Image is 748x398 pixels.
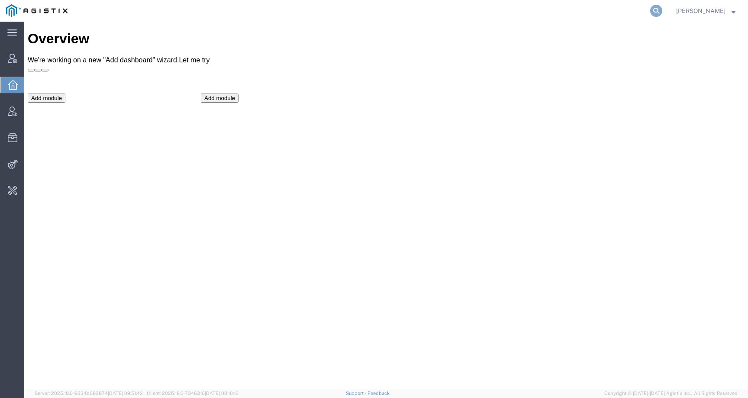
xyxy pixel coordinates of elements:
button: Add module [177,72,214,81]
span: [DATE] 08:10:16 [205,391,239,396]
img: logo [6,4,68,17]
span: Server: 2025.18.0-9334b682874 [35,391,143,396]
button: Add module [3,72,41,81]
a: Support [346,391,368,396]
iframe: FS Legacy Container [24,22,748,389]
a: Let me try [155,35,185,42]
button: [PERSON_NAME] [676,6,736,16]
a: Feedback [368,391,390,396]
span: Copyright © [DATE]-[DATE] Agistix Inc., All Rights Reserved [604,390,738,397]
span: [DATE] 09:51:42 [108,391,143,396]
span: Kate Petrenko [676,6,725,16]
span: Client: 2025.18.0-7346316 [147,391,239,396]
